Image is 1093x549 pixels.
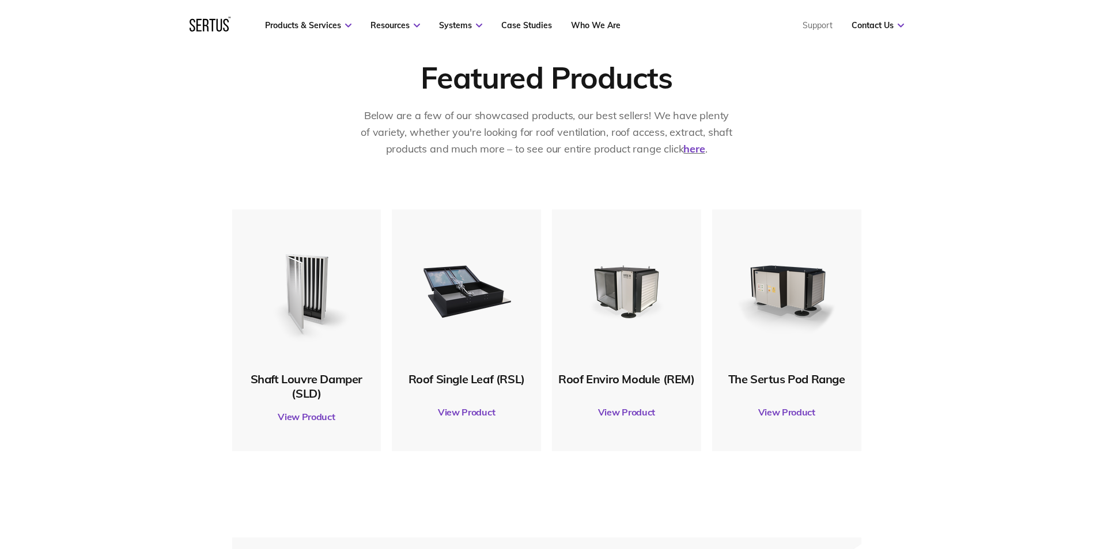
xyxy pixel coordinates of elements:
[398,396,535,428] a: View Product
[370,20,420,30] a: Resources
[683,142,705,155] a: here
[718,372,856,386] div: The Sertus Pod Range
[421,59,672,96] div: Featured Products
[558,372,695,386] div: Roof Enviro Module (REM)
[398,372,535,386] div: Roof Single Leaf (RSL)
[852,20,904,30] a: Contact Us
[803,20,833,30] a: Support
[501,20,552,30] a: Case Studies
[265,20,351,30] a: Products & Services
[238,401,376,433] a: View Product
[571,20,621,30] a: Who We Are
[360,108,734,157] p: Below are a few of our showcased products, our best sellers! We have plenty of variety, whether y...
[238,372,376,401] div: Shaft Louvre Damper (SLD)
[886,415,1093,549] iframe: Chat Widget
[558,396,695,428] a: View Product
[439,20,482,30] a: Systems
[718,396,856,428] a: View Product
